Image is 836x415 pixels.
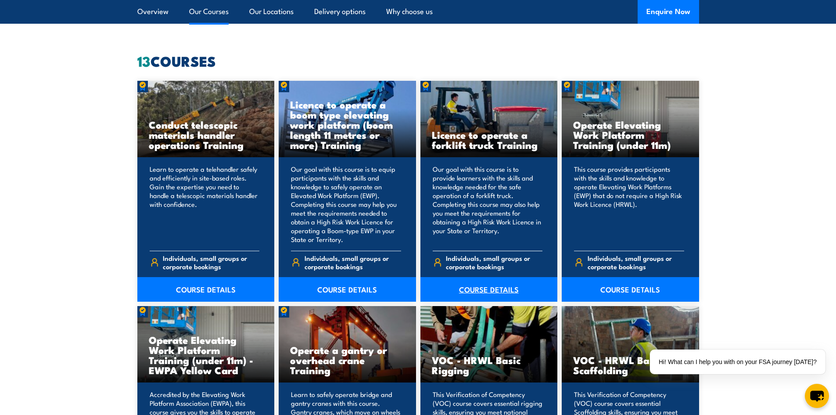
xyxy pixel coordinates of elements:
[137,277,275,302] a: COURSE DETAILS
[420,277,558,302] a: COURSE DETAILS
[290,99,405,150] h3: Licence to operate a boom type elevating work platform (boom length 11 metres or more) Training
[290,345,405,375] h3: Operate a gantry or overhead crane Training
[588,254,684,271] span: Individuals, small groups or corporate bookings
[291,165,401,244] p: Our goal with this course is to equip participants with the skills and knowledge to safely operat...
[432,355,546,375] h3: VOC - HRWL Basic Rigging
[149,335,263,375] h3: Operate Elevating Work Platform Training (under 11m) - EWPA Yellow Card
[574,165,684,244] p: This course provides participants with the skills and knowledge to operate Elevating Work Platfor...
[805,384,829,408] button: chat-button
[650,350,825,374] div: Hi! What can I help you with on your FSA journey [DATE]?
[446,254,542,271] span: Individuals, small groups or corporate bookings
[305,254,401,271] span: Individuals, small groups or corporate bookings
[562,277,699,302] a: COURSE DETAILS
[137,50,151,72] strong: 13
[149,119,263,150] h3: Conduct telescopic materials handler operations Training
[150,165,260,244] p: Learn to operate a telehandler safely and efficiently in site-based roles. Gain the expertise you...
[163,254,259,271] span: Individuals, small groups or corporate bookings
[279,277,416,302] a: COURSE DETAILS
[433,165,543,244] p: Our goal with this course is to provide learners with the skills and knowledge needed for the saf...
[573,355,688,375] h3: VOC - HRWL Basic Scaffolding
[137,54,699,67] h2: COURSES
[432,130,546,150] h3: Licence to operate a forklift truck Training
[573,119,688,150] h3: Operate Elevating Work Platform Training (under 11m)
